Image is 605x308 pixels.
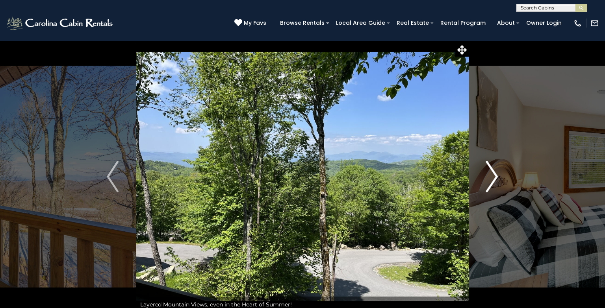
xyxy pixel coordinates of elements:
[573,19,582,28] img: phone-regular-white.png
[486,161,498,192] img: arrow
[244,19,266,27] span: My Favs
[276,17,328,29] a: Browse Rentals
[590,19,599,28] img: mail-regular-white.png
[332,17,389,29] a: Local Area Guide
[6,15,115,31] img: White-1-2.png
[107,161,119,192] img: arrow
[234,19,268,28] a: My Favs
[522,17,566,29] a: Owner Login
[393,17,433,29] a: Real Estate
[493,17,519,29] a: About
[436,17,490,29] a: Rental Program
